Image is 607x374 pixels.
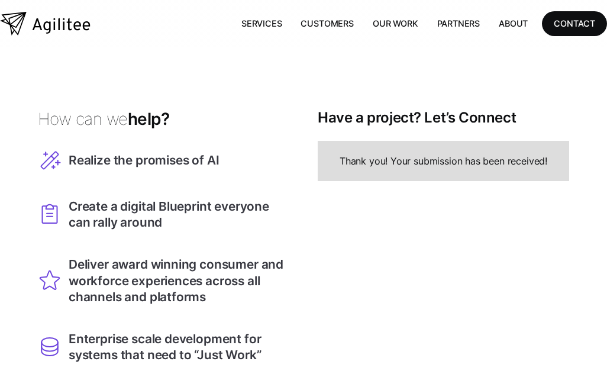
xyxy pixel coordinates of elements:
[69,256,289,305] div: Deliver award winning consumer and workforce experiences across all channels and platforms
[69,198,289,230] div: Create a digital Blueprint everyone can rally around
[489,11,537,36] a: About
[554,16,595,31] div: CONTACT
[428,11,490,36] a: Partners
[318,141,569,181] div: Contact Form success
[38,109,128,129] span: How can we
[318,109,569,127] h3: Have a project? Let’s Connect
[330,153,557,169] div: Thank you! Your submission has been received!
[69,152,219,168] div: Realize the promises of AI
[291,11,363,36] a: Customers
[69,331,289,363] div: Enterprise scale development for systems that need to “Just Work”
[232,11,292,36] a: Services
[363,11,428,36] a: Our Work
[542,11,607,36] a: CONTACT
[38,109,289,130] h3: help?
